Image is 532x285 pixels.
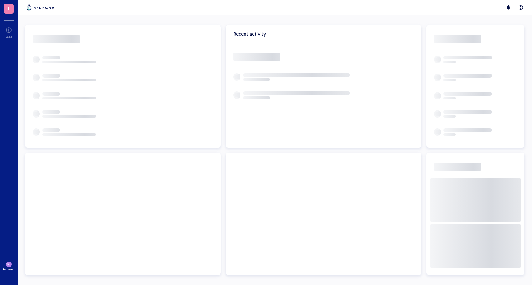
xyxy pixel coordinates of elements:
img: genemod-logo [25,4,56,11]
div: Recent activity [226,25,421,43]
div: Account [3,267,15,271]
div: Add [6,35,12,39]
span: T [7,4,10,12]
